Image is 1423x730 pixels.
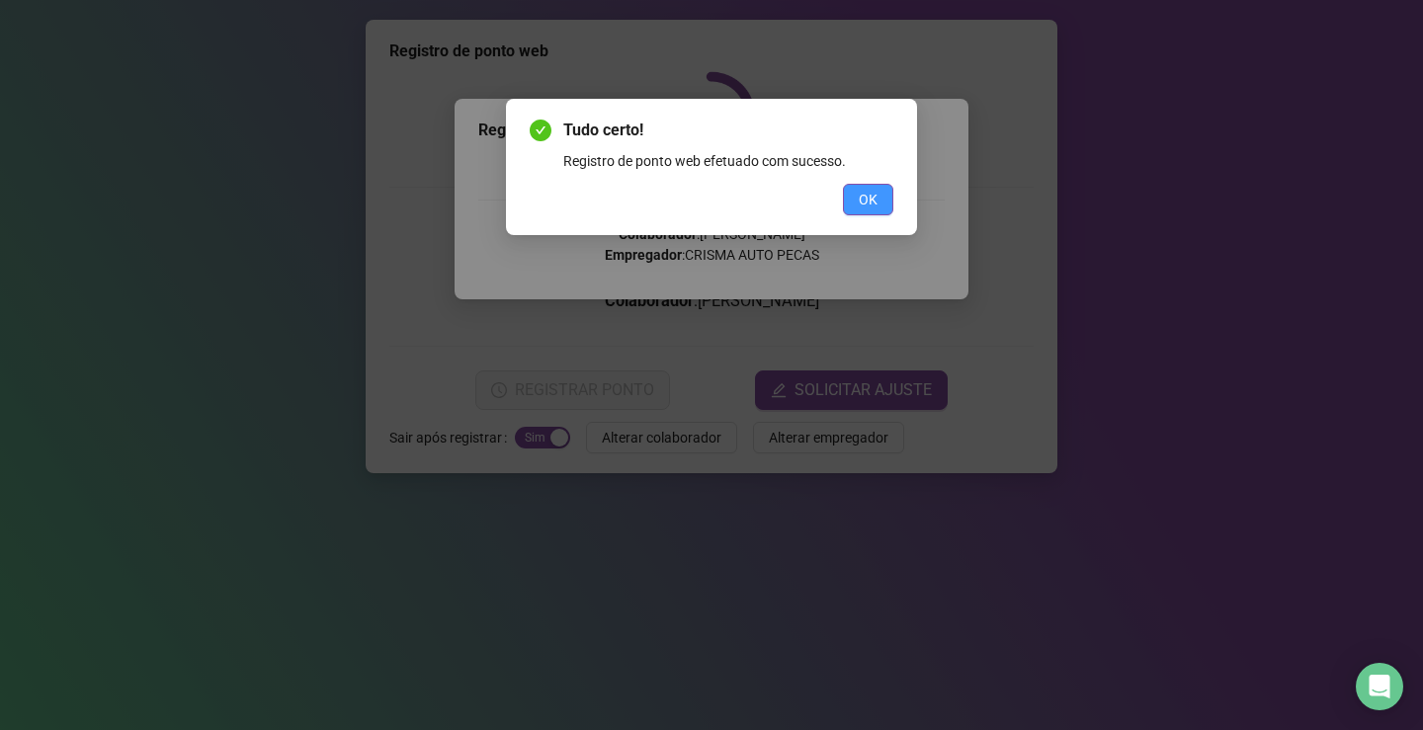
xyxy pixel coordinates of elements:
div: Registro de ponto web efetuado com sucesso. [563,150,893,172]
span: check-circle [530,120,551,141]
button: OK [843,184,893,215]
div: Open Intercom Messenger [1356,663,1403,710]
span: Tudo certo! [563,119,893,142]
span: OK [859,189,878,210]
